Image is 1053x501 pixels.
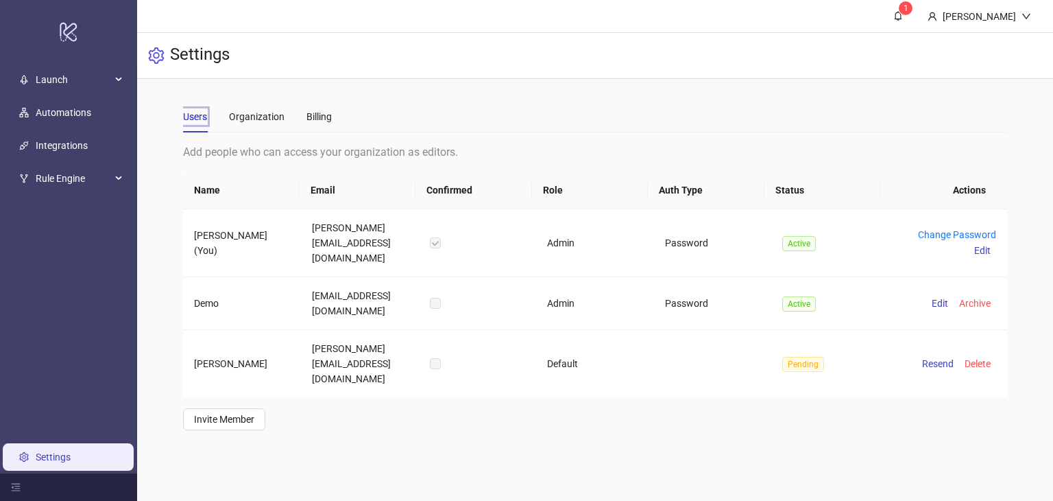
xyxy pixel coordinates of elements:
th: Actions [880,172,997,209]
span: down [1021,12,1031,21]
div: Billing [306,109,332,124]
span: Invite Member [194,414,254,425]
a: Change Password [918,229,996,240]
span: user [928,12,937,21]
button: Invite Member [183,408,265,430]
span: menu-fold [11,482,21,492]
td: Admin [536,277,654,330]
a: Settings [36,452,71,463]
td: [PERSON_NAME] (You) [183,209,301,277]
span: Edit [932,298,948,309]
th: Name [183,172,299,209]
span: Rule Engine [36,165,111,192]
span: Archive [959,298,991,309]
th: Role [532,172,648,209]
div: Users [183,109,207,124]
sup: 1 [899,1,912,15]
h3: Settings [170,44,230,67]
td: [EMAIL_ADDRESS][DOMAIN_NAME] [301,277,419,330]
td: Demo [183,277,301,330]
button: Delete [959,356,996,372]
a: Integrations [36,140,88,151]
a: Automations [36,107,91,118]
button: Edit [969,242,996,259]
div: Organization [229,109,285,124]
th: Status [764,172,880,209]
td: Admin [536,209,654,277]
span: rocket [19,75,29,84]
th: Auth Type [648,172,764,209]
span: bell [893,11,903,21]
span: Active [782,236,816,251]
span: Resend [922,358,954,369]
span: Edit [974,245,991,256]
td: [PERSON_NAME] [183,330,301,397]
th: Confirmed [415,172,531,209]
span: setting [148,47,165,64]
td: Password [654,209,772,277]
span: Active [782,296,816,312]
button: Edit [926,295,954,312]
button: Archive [954,295,996,312]
button: Resend [917,356,959,372]
th: Email [300,172,415,209]
td: Default [536,330,654,397]
span: 1 [904,3,908,13]
span: Launch [36,66,111,93]
span: Pending [782,357,824,372]
td: Password [654,277,772,330]
td: [PERSON_NAME][EMAIL_ADDRESS][DOMAIN_NAME] [301,209,419,277]
span: Delete [965,358,991,369]
div: Add people who can access your organization as editors. [183,143,1006,161]
td: [PERSON_NAME][EMAIL_ADDRESS][DOMAIN_NAME] [301,330,419,397]
span: fork [19,174,29,183]
div: [PERSON_NAME] [937,9,1021,24]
